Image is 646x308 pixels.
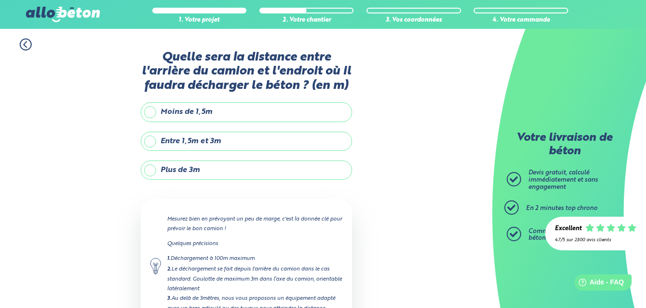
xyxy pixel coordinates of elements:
[26,7,100,22] img: allobéton
[141,102,352,122] label: Moins de 1,5m
[167,214,342,234] p: Mesurez bien en prévoyant un peu de marge, c'est la donnée clé pour prévoir le bon camion !
[141,132,352,151] label: Entre 1,5m et 3m
[167,239,342,248] p: Quelques précisions
[561,271,635,297] iframe: Help widget launcher
[167,267,171,272] strong: 2.
[167,264,342,294] div: Le déchargement se fait depuis l'arrière du camion dans le cas standard. Goulotte de maximum 3m d...
[366,17,461,24] div: 3. Vos coordonnées
[259,17,354,24] div: 2. Votre chantier
[474,17,568,24] div: 4. Votre commande
[167,254,342,264] div: Déchargement à 100m maximum
[141,50,352,93] label: Quelle sera la distance entre l'arrière du camion et l'endroit où il faudra décharger le béton ? ...
[141,160,352,180] label: Plus de 3m
[167,256,171,261] strong: 1.
[152,17,247,24] div: 1. Votre projet
[167,296,171,301] strong: 3.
